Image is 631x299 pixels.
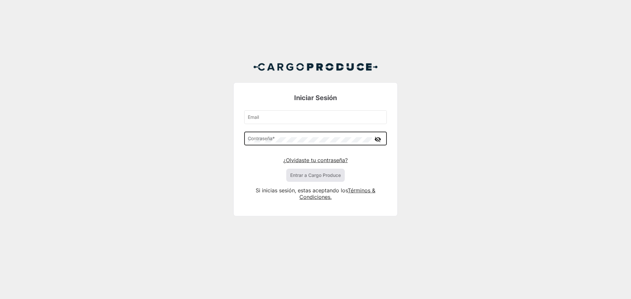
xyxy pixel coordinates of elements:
span: Si inicias sesión, estas aceptando los [256,187,348,194]
mat-icon: visibility_off [374,135,382,143]
a: Términos & Condiciones. [299,187,375,200]
h3: Iniciar Sesión [244,93,387,102]
a: ¿Olvidaste tu contraseña? [283,157,348,163]
img: Cargo Produce Logo [253,59,378,75]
